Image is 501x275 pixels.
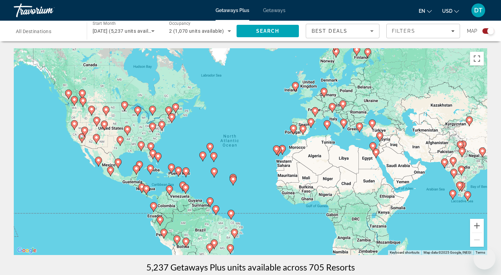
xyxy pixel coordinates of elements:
[419,6,432,16] button: Change language
[386,24,460,38] button: Filters
[93,28,159,34] span: [DATE] (5,237 units available)
[263,8,285,13] a: Getaways
[312,28,347,34] span: Best Deals
[146,262,355,272] h1: 5,237 Getaways Plus units available across 705 Resorts
[93,21,116,26] span: Start Month
[392,28,415,34] span: Filters
[424,251,471,254] span: Map data ©2025 Google, INEGI
[473,247,495,269] iframe: Button to launch messaging window
[476,251,485,254] a: Terms (opens in new tab)
[470,52,484,65] button: Toggle fullscreen view
[16,27,78,35] input: Select destination
[474,7,482,14] span: DT
[16,29,51,34] span: All Destinations
[467,26,477,36] span: Map
[15,246,38,255] a: Open this area in Google Maps (opens a new window)
[442,8,452,14] span: USD
[14,1,83,19] a: Travorium
[169,21,191,26] span: Occupancy
[169,28,224,34] span: 2 (1,070 units available)
[390,250,419,255] button: Keyboard shortcuts
[312,27,374,35] mat-select: Sort by
[469,3,487,18] button: User Menu
[419,8,425,14] span: en
[442,6,459,16] button: Change currency
[470,233,484,247] button: Zoom out
[256,28,280,34] span: Search
[216,8,249,13] a: Getaways Plus
[237,25,299,37] button: Search
[470,219,484,233] button: Zoom in
[15,246,38,255] img: Google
